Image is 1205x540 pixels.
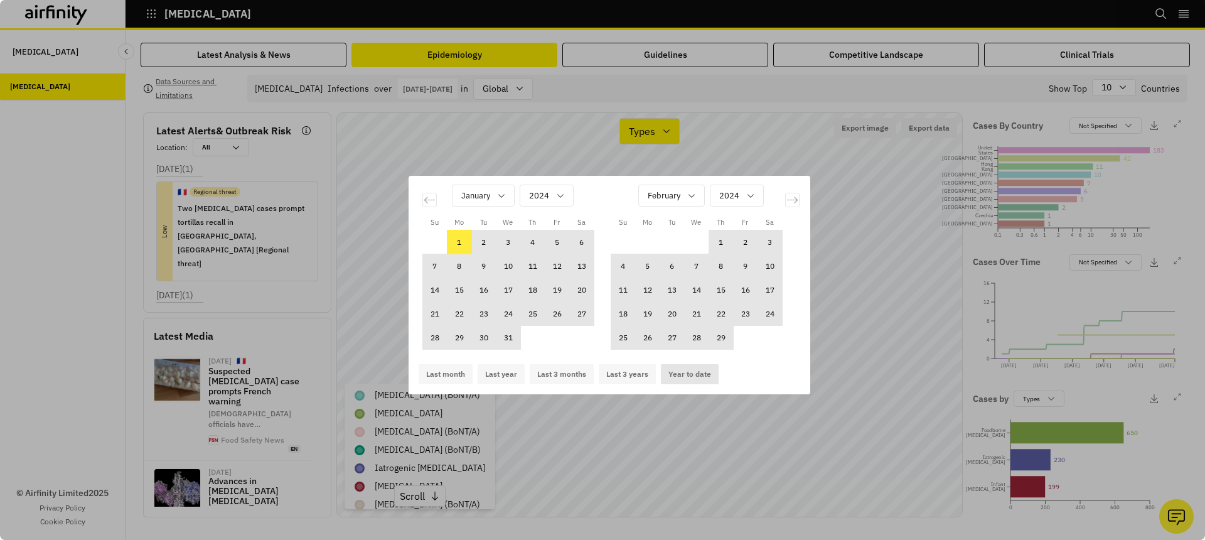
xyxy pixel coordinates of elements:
td: Selected. Wednesday, January 10, 2024 [496,254,520,278]
td: Selected. Wednesday, February 28, 2024 [684,326,709,350]
td: Selected. Thursday, February 29, 2024 [709,326,733,350]
td: Selected. Monday, January 15, 2024 [447,278,471,302]
div: Move backward to switch to the previous month. [422,193,437,207]
td: Selected as start date. Monday, January 1, 2024 [447,230,471,254]
td: Selected. Friday, February 16, 2024 [733,278,758,302]
td: Selected. Monday, February 26, 2024 [635,326,660,350]
td: Selected. Sunday, January 28, 2024 [422,326,447,350]
td: Selected. Tuesday, January 2, 2024 [471,230,496,254]
td: Selected. Tuesday, January 9, 2024 [471,254,496,278]
td: Selected. Sunday, February 11, 2024 [611,278,635,302]
td: Selected. Sunday, January 21, 2024 [422,302,447,326]
td: Selected. Friday, January 26, 2024 [545,302,569,326]
td: Selected. Tuesday, January 23, 2024 [471,302,496,326]
td: Selected. Thursday, February 1, 2024 [709,230,733,254]
td: Selected. Sunday, January 7, 2024 [422,254,447,278]
td: Selected. Sunday, February 4, 2024 [611,254,635,278]
td: Selected. Friday, February 23, 2024 [733,302,758,326]
td: Selected. Tuesday, February 6, 2024 [660,254,684,278]
td: Selected. Friday, January 5, 2024 [545,230,569,254]
td: Selected. Wednesday, January 3, 2024 [496,230,520,254]
td: Selected. Thursday, January 25, 2024 [520,302,545,326]
td: Selected. Tuesday, February 27, 2024 [660,326,684,350]
td: Selected. Saturday, February 17, 2024 [758,278,782,302]
td: Selected. Saturday, February 10, 2024 [758,254,782,278]
div: Move forward to switch to the next month. [785,193,800,207]
td: Selected. Wednesday, January 17, 2024 [496,278,520,302]
td: Selected. Thursday, January 4, 2024 [520,230,545,254]
button: Last 3 months [530,364,594,384]
td: Selected. Tuesday, February 20, 2024 [660,302,684,326]
td: Selected. Saturday, January 13, 2024 [569,254,594,278]
button: Last 3 years [599,364,656,384]
td: Selected. Thursday, February 8, 2024 [709,254,733,278]
td: Selected. Monday, January 8, 2024 [447,254,471,278]
td: Selected. Monday, February 12, 2024 [635,278,660,302]
td: Selected. Friday, January 19, 2024 [545,278,569,302]
div: Calendar [409,176,813,364]
td: Selected. Wednesday, February 21, 2024 [684,302,709,326]
td: Selected. Tuesday, January 16, 2024 [471,278,496,302]
td: Selected. Thursday, January 11, 2024 [520,254,545,278]
td: Selected. Saturday, February 3, 2024 [758,230,782,254]
td: Selected. Sunday, February 25, 2024 [611,326,635,350]
td: Selected. Wednesday, January 31, 2024 [496,326,520,350]
button: Year to date [661,364,719,384]
td: Selected. Friday, January 12, 2024 [545,254,569,278]
td: Selected. Wednesday, February 7, 2024 [684,254,709,278]
td: Selected. Wednesday, January 24, 2024 [496,302,520,326]
td: Selected. Monday, January 29, 2024 [447,326,471,350]
td: Selected. Thursday, February 22, 2024 [709,302,733,326]
td: Selected. Saturday, January 6, 2024 [569,230,594,254]
td: Selected. Saturday, January 27, 2024 [569,302,594,326]
td: Selected. Thursday, February 15, 2024 [709,278,733,302]
td: Selected. Friday, February 9, 2024 [733,254,758,278]
td: Selected. Tuesday, January 30, 2024 [471,326,496,350]
td: Selected. Thursday, January 18, 2024 [520,278,545,302]
td: Selected. Sunday, January 14, 2024 [422,278,447,302]
td: Selected. Wednesday, February 14, 2024 [684,278,709,302]
td: Selected. Friday, February 2, 2024 [733,230,758,254]
td: Selected. Monday, January 22, 2024 [447,302,471,326]
td: Selected. Saturday, February 24, 2024 [758,302,782,326]
td: Selected. Tuesday, February 13, 2024 [660,278,684,302]
td: Selected. Monday, February 19, 2024 [635,302,660,326]
button: Last year [478,364,525,384]
td: Selected. Saturday, January 20, 2024 [569,278,594,302]
button: Last month [419,364,473,384]
td: Selected. Monday, February 5, 2024 [635,254,660,278]
td: Selected. Sunday, February 18, 2024 [611,302,635,326]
